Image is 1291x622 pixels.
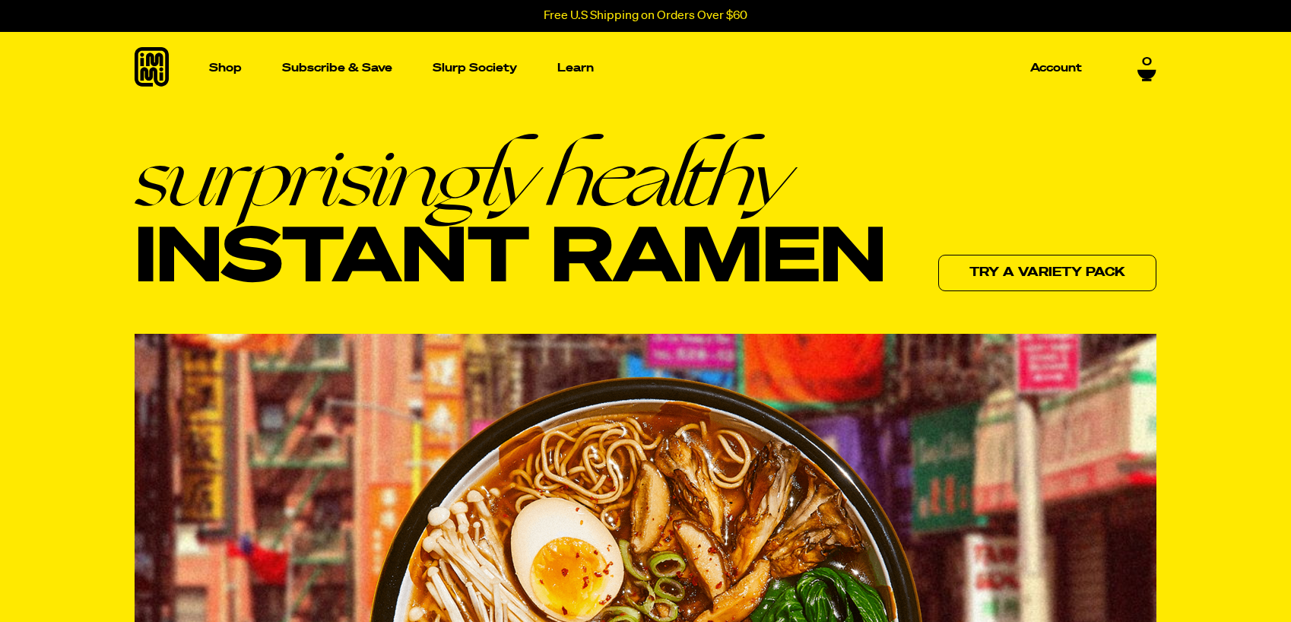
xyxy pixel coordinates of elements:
[938,255,1156,291] a: Try a variety pack
[203,32,1088,104] nav: Main navigation
[1024,56,1088,80] a: Account
[276,56,398,80] a: Subscribe & Save
[209,62,242,74] p: Shop
[1030,62,1082,74] p: Account
[551,32,600,104] a: Learn
[135,135,886,302] h1: Instant Ramen
[544,9,747,23] p: Free U.S Shipping on Orders Over $60
[135,135,886,218] em: surprisingly healthy
[203,32,248,104] a: Shop
[282,62,392,74] p: Subscribe & Save
[427,56,523,80] a: Slurp Society
[557,62,594,74] p: Learn
[1137,55,1156,81] a: 0
[1142,55,1152,68] span: 0
[433,62,517,74] p: Slurp Society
